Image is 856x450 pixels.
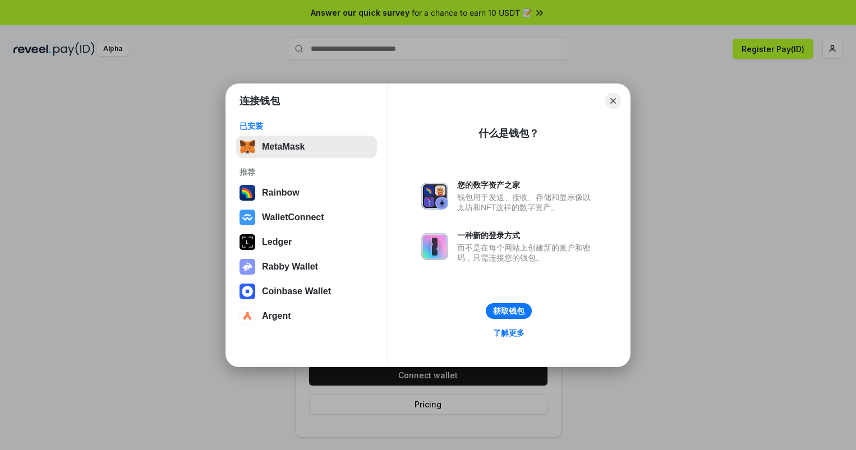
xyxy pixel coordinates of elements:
img: svg+xml,%3Csvg%20xmlns%3D%22http%3A%2F%2Fwww.w3.org%2F2000%2Fsvg%22%20fill%3D%22none%22%20viewBox... [240,259,255,275]
img: svg+xml,%3Csvg%20xmlns%3D%22http%3A%2F%2Fwww.w3.org%2F2000%2Fsvg%22%20fill%3D%22none%22%20viewBox... [421,183,448,210]
div: 推荐 [240,167,374,177]
div: Ledger [262,237,292,247]
button: Rainbow [236,182,377,204]
img: svg+xml,%3Csvg%20fill%3D%22none%22%20height%3D%2233%22%20viewBox%3D%220%200%2035%2033%22%20width%... [240,139,255,155]
button: Argent [236,305,377,327]
h1: 连接钱包 [240,94,280,108]
img: svg+xml,%3Csvg%20xmlns%3D%22http%3A%2F%2Fwww.w3.org%2F2000%2Fsvg%22%20fill%3D%22none%22%20viewBox... [421,233,448,260]
button: Ledger [236,231,377,253]
div: MetaMask [262,142,305,152]
div: Coinbase Wallet [262,286,331,296]
button: MetaMask [236,136,377,158]
div: Argent [262,311,291,321]
button: WalletConnect [236,206,377,229]
div: 一种新的登录方式 [457,230,596,240]
div: 什么是钱包？ [478,127,539,140]
div: 钱包用于发送、接收、存储和显示像以太坊和NFT这样的数字资产。 [457,192,596,212]
button: Coinbase Wallet [236,280,377,303]
div: 已安装 [240,121,374,131]
div: WalletConnect [262,212,324,222]
button: Close [605,93,621,109]
div: 您的数字资产之家 [457,180,596,190]
a: 了解更多 [486,326,531,340]
div: Rainbow [262,188,300,198]
button: Rabby Wallet [236,256,377,278]
div: Rabby Wallet [262,262,318,272]
img: svg+xml,%3Csvg%20width%3D%2228%22%20height%3D%2228%22%20viewBox%3D%220%200%2028%2028%22%20fill%3D... [240,308,255,324]
img: svg+xml,%3Csvg%20width%3D%2228%22%20height%3D%2228%22%20viewBox%3D%220%200%2028%2028%22%20fill%3D... [240,284,255,299]
div: 而不是在每个网站上创建新的账户和密码，只需连接您的钱包。 [457,243,596,263]
div: 获取钱包 [493,306,524,316]
button: 获取钱包 [486,303,532,319]
div: 了解更多 [493,328,524,338]
img: svg+xml,%3Csvg%20xmlns%3D%22http%3A%2F%2Fwww.w3.org%2F2000%2Fsvg%22%20width%3D%2228%22%20height%3... [240,234,255,250]
img: svg+xml,%3Csvg%20width%3D%2228%22%20height%3D%2228%22%20viewBox%3D%220%200%2028%2028%22%20fill%3D... [240,210,255,225]
img: svg+xml,%3Csvg%20width%3D%22120%22%20height%3D%22120%22%20viewBox%3D%220%200%20120%20120%22%20fil... [240,185,255,201]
